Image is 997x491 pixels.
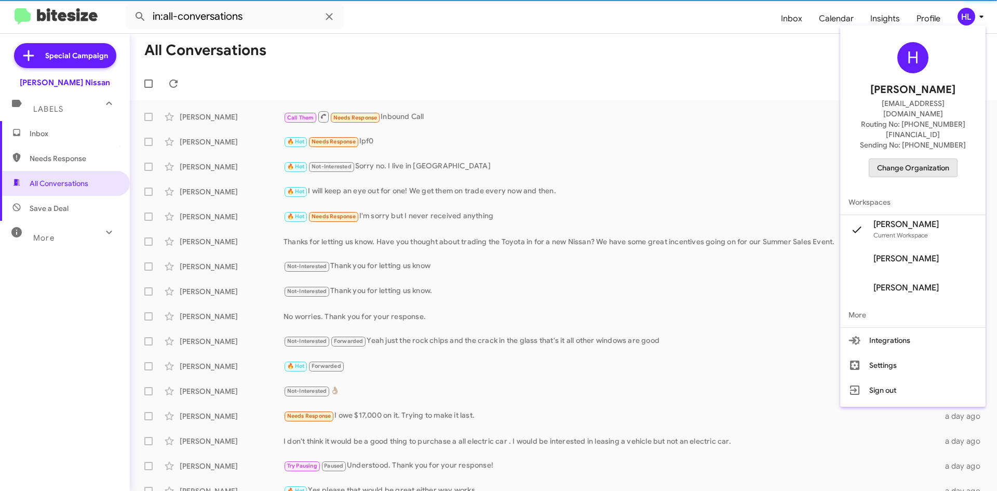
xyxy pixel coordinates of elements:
span: [PERSON_NAME] [873,219,939,230]
span: Routing No: [PHONE_NUMBER][FINANCIAL_ID] [853,119,973,140]
button: Change Organization [869,158,958,177]
button: Settings [840,353,986,378]
div: H [897,42,928,73]
span: More [840,302,986,327]
button: Integrations [840,328,986,353]
span: Current Workspace [873,231,928,239]
span: [PERSON_NAME] [870,82,955,98]
span: Change Organization [877,159,949,177]
span: [PERSON_NAME] [873,283,939,293]
span: [EMAIL_ADDRESS][DOMAIN_NAME] [853,98,973,119]
span: [PERSON_NAME] [873,254,939,264]
button: Sign out [840,378,986,403]
span: Workspaces [840,190,986,215]
span: Sending No: [PHONE_NUMBER] [860,140,966,150]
